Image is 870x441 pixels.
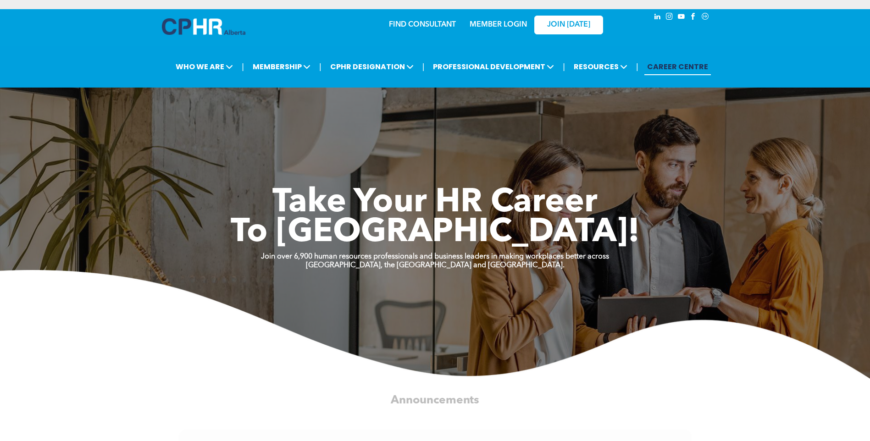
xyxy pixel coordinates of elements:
[547,21,590,29] span: JOIN [DATE]
[430,58,557,75] span: PROFESSIONAL DEVELOPMENT
[653,11,663,24] a: linkedin
[173,58,236,75] span: WHO WE ARE
[688,11,698,24] a: facebook
[261,253,609,260] strong: Join over 6,900 human resources professionals and business leaders in making workplaces better ac...
[319,57,321,76] li: |
[665,11,675,24] a: instagram
[231,216,640,249] span: To [GEOGRAPHIC_DATA]!
[571,58,630,75] span: RESOURCES
[700,11,710,24] a: Social network
[306,262,565,269] strong: [GEOGRAPHIC_DATA], the [GEOGRAPHIC_DATA] and [GEOGRAPHIC_DATA].
[644,58,711,75] a: CAREER CENTRE
[470,21,527,28] a: MEMBER LOGIN
[250,58,313,75] span: MEMBERSHIP
[391,395,479,406] span: Announcements
[389,21,456,28] a: FIND CONSULTANT
[327,58,416,75] span: CPHR DESIGNATION
[676,11,687,24] a: youtube
[422,57,425,76] li: |
[636,57,638,76] li: |
[162,18,245,35] img: A blue and white logo for cp alberta
[563,57,565,76] li: |
[272,187,598,220] span: Take Your HR Career
[534,16,603,34] a: JOIN [DATE]
[242,57,244,76] li: |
